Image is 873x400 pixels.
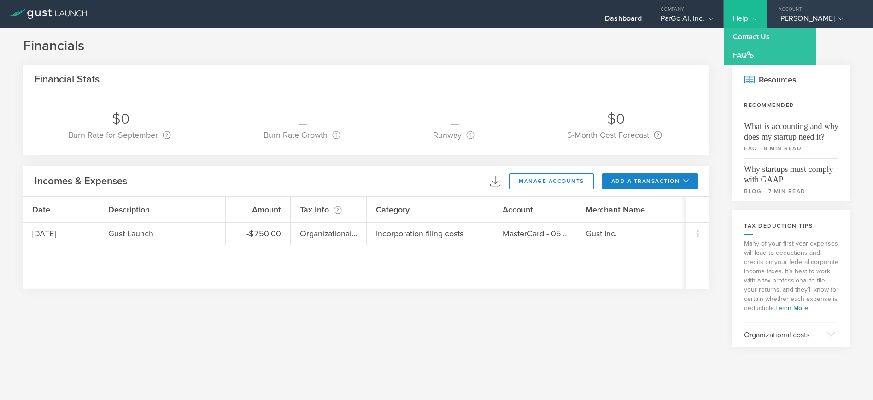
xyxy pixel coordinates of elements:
div: Account [493,197,576,222]
button: manage accounts [509,173,594,189]
div: Amount [226,197,291,222]
div: Incorporation filing costs [376,228,463,240]
div: Burn Rate for September [68,129,171,141]
h2: Incomes & Expenses [35,175,127,188]
p: Many of your first-year expenses will lead to deductions and credits on your federal corporate in... [732,235,850,322]
div: Burn Rate Growth [264,129,340,141]
h3: Recommended [732,95,850,115]
div: Dashboard [605,14,642,28]
a: Why startups must comply with GAAPblog - 7 min read [732,158,850,201]
div: Gust Launch [108,228,153,240]
div: _ [264,109,343,129]
div: -$750.00 [246,228,281,240]
div: Gust Inc. [586,228,617,240]
div: Runway [433,129,475,141]
a: What is accounting and why does my startup need it?FAQ - 8 min read [732,115,850,158]
div: Date [23,197,99,222]
div: 6-Month Cost Forecast [567,129,662,141]
div: Merchant Name [576,197,703,222]
p: Organizational costs [744,330,820,341]
small: blog - 7 min read [744,187,838,195]
div: Category [367,197,493,222]
div: Help [733,14,757,28]
div: Tax Info [291,197,367,222]
h2: Tax Deduction Tips [744,222,838,230]
div: _ [433,109,477,129]
div: Description [99,197,226,222]
iframe: Chat Widget [827,356,873,400]
h2: Financial Stats [35,73,100,86]
div: [PERSON_NAME] [779,14,857,28]
button: add a transaction [602,173,698,189]
a: Learn More [775,304,808,312]
div: $0 [567,109,664,129]
span: What is accounting and why does my startup need it? [744,115,838,142]
span: Why startups must comply with GAAP [744,158,838,185]
div: Organizational costs [300,228,357,240]
h2: Resources [732,65,850,95]
div: MasterCard - 0593 [503,228,567,240]
h1: Financials [23,37,850,55]
div: ParGo AI, Inc. [661,14,714,28]
div: $0 [68,109,173,129]
div: [DATE] [23,223,99,245]
small: FAQ - 8 min read [744,144,838,153]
